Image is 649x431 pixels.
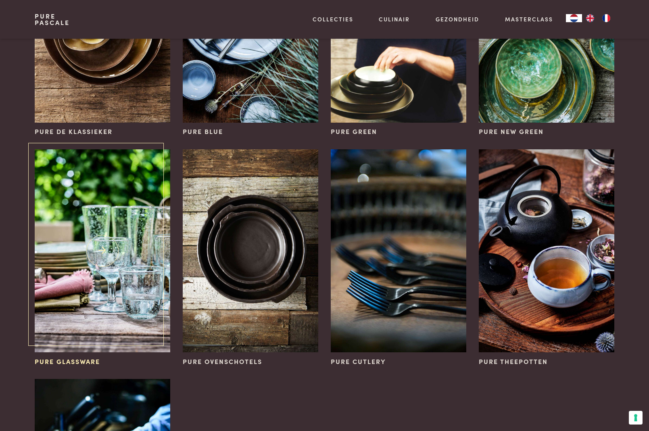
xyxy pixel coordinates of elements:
[183,357,262,366] span: Pure ovenschotels
[331,127,377,136] span: Pure Green
[35,357,100,366] span: Pure Glassware
[35,127,113,136] span: Pure de klassieker
[379,15,410,23] a: Culinair
[183,149,318,366] a: Pure ovenschotels Pure ovenschotels
[313,15,353,23] a: Collecties
[436,15,479,23] a: Gezondheid
[598,14,614,22] a: FR
[35,149,170,352] img: Pure Glassware
[479,127,544,136] span: Pure New Green
[35,13,70,26] a: PurePascale
[183,127,223,136] span: Pure Blue
[582,14,614,22] ul: Language list
[566,14,582,22] a: NL
[331,149,466,366] a: Pure Cutlery Pure Cutlery
[479,149,614,352] img: Pure theepotten
[582,14,598,22] a: EN
[505,15,553,23] a: Masterclass
[566,14,582,22] div: Language
[629,411,643,425] button: Uw voorkeuren voor toestemming voor trackingtechnologieën
[331,149,466,352] img: Pure Cutlery
[479,149,614,366] a: Pure theepotten Pure theepotten
[35,149,170,366] a: Pure Glassware Pure Glassware
[566,14,614,22] aside: Language selected: Nederlands
[331,357,386,366] span: Pure Cutlery
[479,357,548,366] span: Pure theepotten
[183,149,318,352] img: Pure ovenschotels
